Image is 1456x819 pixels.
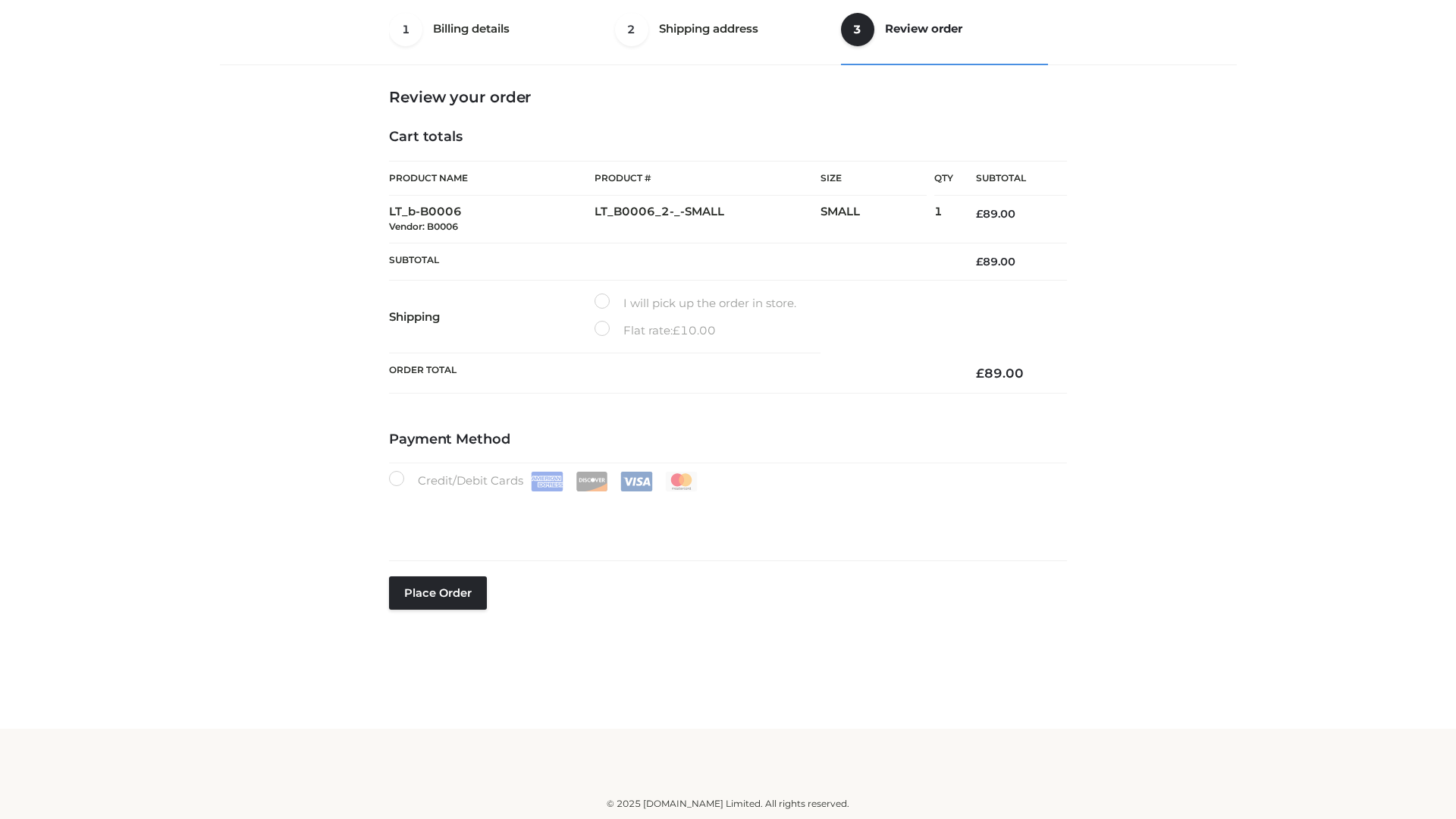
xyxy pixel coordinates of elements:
iframe: Secure payment input frame [386,488,1064,544]
td: 1 [934,196,953,243]
img: Discover [576,472,608,491]
td: SMALL [821,196,934,243]
bdi: 89.00 [976,366,1024,381]
bdi: 89.00 [976,255,1015,268]
bdi: 89.00 [976,207,1015,221]
th: Shipping [389,281,595,353]
td: LT_b-B0006 [389,196,595,243]
img: Amex [531,472,563,491]
span: £ [976,255,983,268]
th: Order Total [389,353,953,394]
h4: Cart totals [389,129,1067,146]
th: Size [821,162,927,196]
th: Product # [595,161,821,196]
th: Subtotal [389,243,953,280]
label: Credit/Debit Cards [389,471,699,491]
label: I will pick up the order in store. [595,293,796,313]
th: Qty [934,161,953,196]
span: £ [673,323,680,337]
small: Vendor: B0006 [389,221,458,232]
img: Mastercard [665,472,698,491]
h4: Payment Method [389,431,1067,448]
span: £ [976,366,984,381]
button: Place order [389,576,487,610]
h3: Review your order [389,88,1067,106]
td: LT_B0006_2-_-SMALL [595,196,821,243]
th: Product Name [389,161,595,196]
bdi: 10.00 [673,323,716,337]
th: Subtotal [953,162,1067,196]
span: £ [976,207,983,221]
img: Visa [620,472,653,491]
label: Flat rate: [595,321,716,340]
div: © 2025 [DOMAIN_NAME] Limited. All rights reserved. [225,796,1231,811]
